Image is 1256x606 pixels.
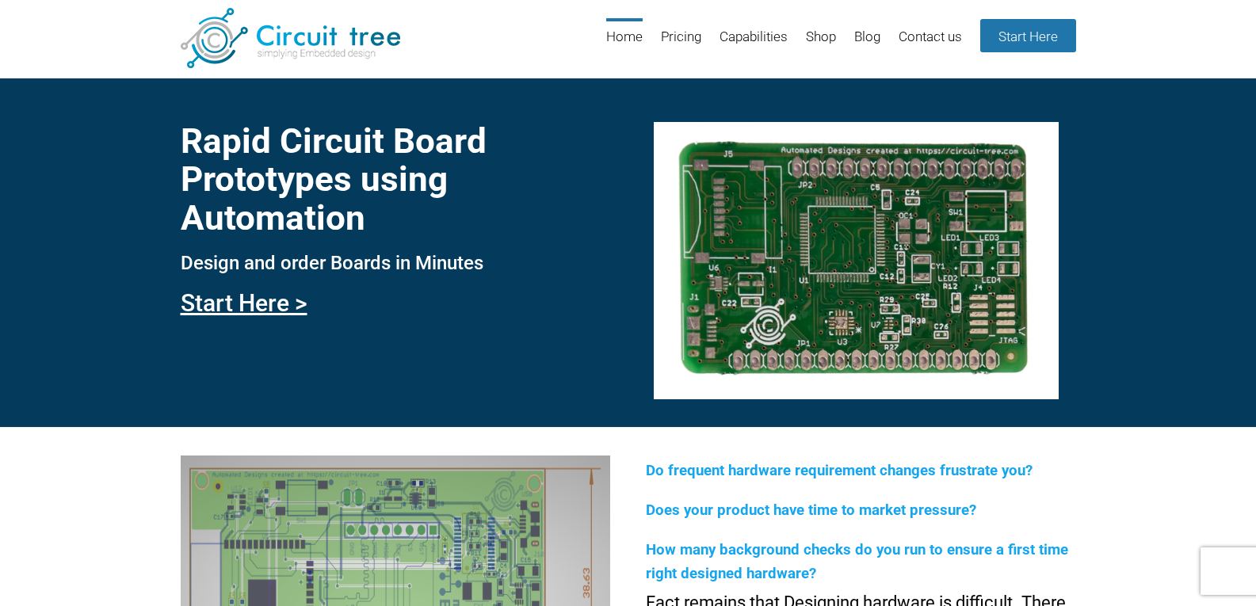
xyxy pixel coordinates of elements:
a: Capabilities [720,18,788,70]
h1: Rapid Circuit Board Prototypes using Automation [181,122,610,237]
a: Pricing [661,18,701,70]
a: Start Here > [181,289,307,317]
h3: Design and order Boards in Minutes [181,253,610,273]
span: How many background checks do you run to ensure a first time right designed hardware? [646,541,1068,582]
span: Does your product have time to market pressure? [646,501,976,519]
a: Contact us [899,18,962,70]
a: Home [606,18,643,70]
a: Start Here [980,19,1076,52]
a: Blog [854,18,880,70]
span: Do frequent hardware requirement changes frustrate you? [646,462,1033,479]
img: Circuit Tree [181,8,400,68]
a: Shop [806,18,836,70]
